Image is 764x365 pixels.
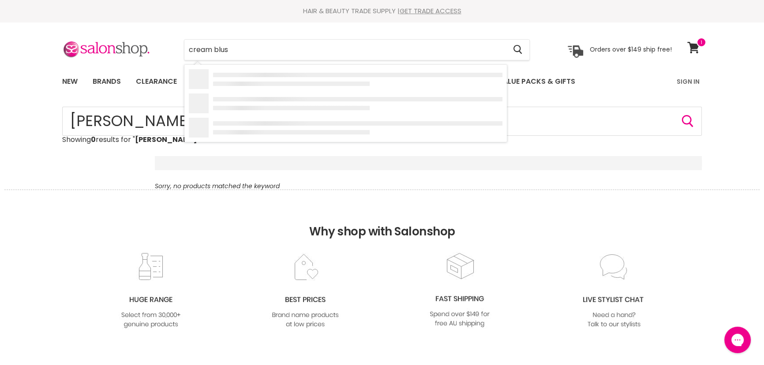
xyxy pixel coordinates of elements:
a: Value Packs & Gifts [491,72,582,91]
iframe: Gorgias live chat messenger [720,324,755,356]
div: HAIR & BEAUTY TRADE SUPPLY | [51,7,713,15]
img: chat_c0a1c8f7-3133-4fc6-855f-7264552747f6.jpg [578,253,650,330]
input: Search [184,40,506,60]
strong: [PERSON_NAME] blush [135,134,219,145]
a: Brands [86,72,127,91]
a: Sign In [671,72,705,91]
a: Clearance [129,72,184,91]
a: New [56,72,84,91]
strong: 0 [91,134,96,145]
img: range2_8cf790d4-220e-469f-917d-a18fed3854b6.jpg [115,253,187,330]
button: Search [681,114,695,128]
h2: Why shop with Salonshop [4,190,760,252]
ul: Main menu [56,69,627,94]
form: Product [62,107,702,136]
em: Sorry, no products matched the keyword [155,182,280,190]
img: prices.jpg [270,253,341,330]
img: fast.jpg [424,252,495,329]
a: GET TRADE ACCESS [400,6,461,15]
button: Search [506,40,529,60]
input: Search [62,107,702,136]
nav: Main [51,69,713,94]
form: Product [184,39,530,60]
p: Showing results for " " [62,136,702,144]
p: Orders over $149 ship free! [590,45,672,53]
